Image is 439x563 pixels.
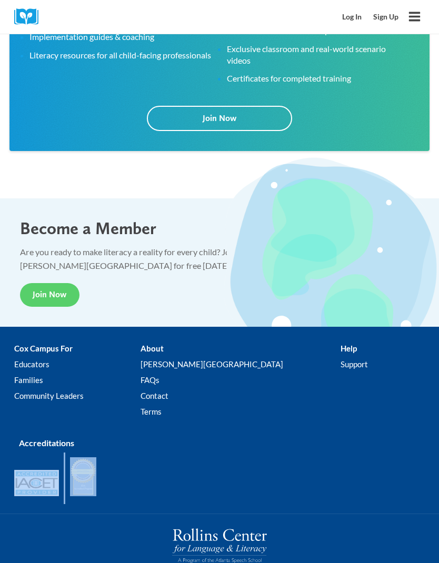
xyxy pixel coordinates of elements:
[141,357,340,373] a: [PERSON_NAME][GEOGRAPHIC_DATA]
[14,357,141,373] a: Educators
[227,73,410,84] li: Certificates for completed training
[20,218,156,238] span: Become a Member
[141,404,340,420] a: Terms
[29,49,213,61] li: Literacy resources for all child-facing professionals
[337,7,404,27] nav: Secondary Mobile Navigation
[33,289,66,299] span: Join Now
[367,7,404,27] a: Sign Up
[147,106,292,132] a: Join Now
[341,357,425,373] a: Support
[14,388,141,404] a: Community Leaders
[141,373,340,388] a: FAQs
[141,388,340,404] a: Contact
[404,6,425,27] button: Open menu
[19,438,74,448] strong: Accreditations
[20,283,79,307] a: Join Now
[14,373,141,388] a: Families
[203,113,236,123] span: Join Now
[14,8,46,25] img: Cox Campus
[20,245,272,273] p: Are you ready to make literacy a reality for every child? Join the [PERSON_NAME][GEOGRAPHIC_DATA]...
[29,31,213,43] li: Implementation guides & coaching
[337,7,368,27] a: Log In
[172,528,267,563] img: Rollins Center for Language & Literacy - A Program of the Atlanta Speech School
[14,470,59,497] img: Accredited IACET® Provider
[70,457,96,496] img: IDA Accredited
[227,43,410,67] li: Exclusive classroom and real-world scenario videos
